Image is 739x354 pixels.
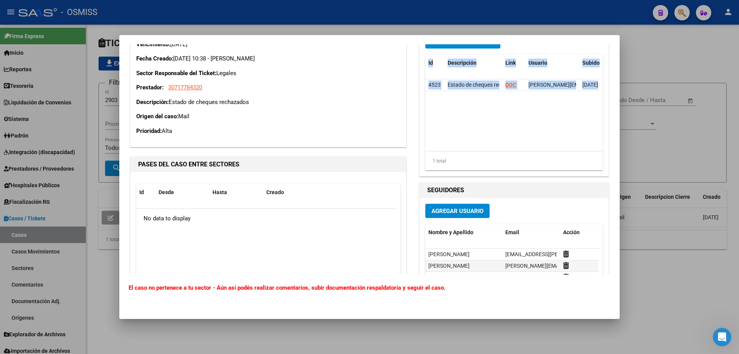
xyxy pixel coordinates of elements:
datatable-header-cell: Usuario [525,55,579,71]
datatable-header-cell: Id [136,184,155,201]
span: Link [505,60,516,66]
span: [EMAIL_ADDRESS][PERSON_NAME][DOMAIN_NAME] [505,251,632,257]
datatable-header-cell: Creado [263,184,302,201]
span: [PERSON_NAME][EMAIL_ADDRESS][PERSON_NAME][DOMAIN_NAME] [505,263,673,269]
span: Id [428,60,433,66]
datatable-header-cell: Hasta [209,184,263,201]
datatable-header-cell: Link [502,55,525,71]
strong: Descripción: [136,99,169,106]
h1: SEGUIDORES [427,186,601,195]
span: [PERSON_NAME] [428,274,470,280]
span: [PERSON_NAME] [428,263,470,269]
span: [PERSON_NAME][EMAIL_ADDRESS][PERSON_NAME][DOMAIN_NAME] [505,274,673,280]
b: El caso no pertenece a tu sector - Aún así podés realizar comentarios, subir documentación respal... [129,284,445,291]
h1: PASES DEL CASO ENTRE SECTORES [138,160,398,169]
datatable-header-cell: Acción [560,224,599,241]
span: [PERSON_NAME] [428,251,470,257]
datatable-header-cell: Subido [579,55,618,71]
span: Descripción [448,60,477,66]
iframe: Intercom live chat [713,328,731,346]
strong: Vencimiento: [136,41,170,48]
datatable-header-cell: Id [425,55,445,71]
strong: Prioridad: [136,128,162,134]
span: Estado de cheques rechazados [448,82,522,88]
datatable-header-cell: Desde [155,184,209,201]
datatable-header-cell: Email [502,224,560,241]
datatable-header-cell: Descripción [445,55,502,71]
span: Id [139,189,144,195]
span: Alta [162,128,172,134]
div: No data to display [136,209,397,228]
span: Usuario [528,60,547,66]
span: Hasta [212,189,227,195]
div: 4523 [428,81,441,89]
span: Acción [563,229,580,235]
span: Email [505,229,519,235]
p: [DATE] [136,40,400,49]
datatable-header-cell: Nombre y Apellido [425,224,502,241]
span: 30717784320 [168,84,202,91]
p: Estado de cheques rechazados [136,98,400,107]
span: Subido [582,60,600,66]
span: Desde [159,189,174,195]
div: 1 total [425,151,603,171]
span: Agregar Usuario [431,208,483,215]
strong: Fecha Creado: [136,55,173,62]
strong: Origen del caso: [136,113,178,120]
a: DOC [505,82,516,88]
span: [DATE] [582,82,598,88]
span: Nombre y Apellido [428,229,473,235]
p: [DATE] 10:38 - [PERSON_NAME] [136,54,400,63]
p: Mail [136,112,400,121]
p: Legales [136,69,400,78]
button: Agregar Usuario [425,204,490,218]
span: Creado [266,189,284,195]
strong: Prestador: [136,84,164,91]
strong: Sector Responsable del Ticket: [136,70,216,77]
